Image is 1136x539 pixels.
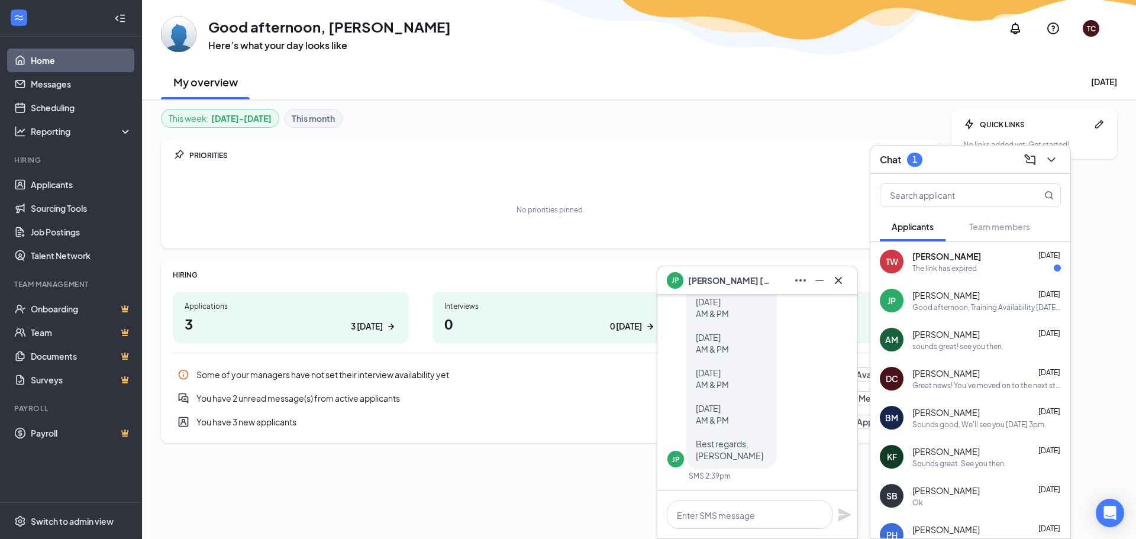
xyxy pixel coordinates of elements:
[912,446,980,457] span: [PERSON_NAME]
[1038,446,1060,455] span: [DATE]
[31,244,132,267] a: Talent Network
[14,279,130,289] div: Team Management
[211,112,272,125] b: [DATE] - [DATE]
[196,416,792,428] div: You have 3 new applicants
[963,140,1105,150] div: No links added yet. Get started!
[31,220,132,244] a: Job Postings
[892,221,934,232] span: Applicants
[173,363,928,386] a: InfoSome of your managers have not set their interview availability yetSet AvailabilityPin
[177,416,189,428] svg: UserEntity
[912,380,1061,390] div: Great news! You've moved on to the next stage of the application. We have a few additional questi...
[672,454,680,464] div: JP
[444,301,657,311] div: Interviews
[173,386,928,410] a: DoubleChatActiveYou have 2 unread message(s) from active applicantsRead MessagesPin
[292,112,335,125] b: This month
[810,271,829,290] button: Minimize
[14,155,130,165] div: Hiring
[31,173,132,196] a: Applicants
[1023,153,1037,167] svg: ComposeMessage
[885,412,898,424] div: BM
[444,314,657,334] h1: 0
[31,297,132,321] a: OnboardingCrown
[1091,76,1117,88] div: [DATE]
[885,334,898,346] div: AM
[31,72,132,96] a: Messages
[185,301,397,311] div: Applications
[912,328,980,340] span: [PERSON_NAME]
[912,524,980,535] span: [PERSON_NAME]
[886,373,898,385] div: DC
[173,292,409,343] a: Applications33 [DATE]ArrowRight
[912,459,1006,469] div: Sounds great. See you then.
[31,125,133,137] div: Reporting
[177,369,189,380] svg: Info
[689,471,731,481] div: SMS 2:39pm
[31,196,132,220] a: Sourcing Tools
[912,406,980,418] span: [PERSON_NAME]
[385,321,397,333] svg: ArrowRight
[912,154,917,164] div: 1
[208,17,451,37] h1: Good afternoon, [PERSON_NAME]
[114,12,126,24] svg: Collapse
[912,302,1061,312] div: Good afternoon, Training Availability [DATE] AM & PM [DATE] AM & PM [DATE] AM & PM [DATE] AM & PM...
[791,271,810,290] button: Ellipses
[1044,191,1054,200] svg: MagnifyingGlass
[812,273,827,288] svg: Minimize
[644,321,656,333] svg: ArrowRight
[912,485,980,496] span: [PERSON_NAME]
[1046,21,1060,35] svg: QuestionInfo
[1038,524,1060,533] span: [DATE]
[837,508,851,522] button: Plane
[980,120,1089,130] div: QUICK LINKS
[1096,499,1124,527] div: Open Intercom Messenger
[831,273,845,288] svg: Cross
[517,205,585,215] div: No priorities pinned.
[433,292,669,343] a: Interviews00 [DATE]ArrowRight
[1038,290,1060,299] span: [DATE]
[173,410,928,434] a: UserEntityYou have 3 new applicantsReview New ApplicantsPin
[887,295,896,306] div: JP
[31,368,132,392] a: SurveysCrown
[196,392,822,404] div: You have 2 unread message(s) from active applicants
[887,451,897,463] div: KF
[1093,118,1105,130] svg: Pen
[31,421,132,445] a: PayrollCrown
[880,153,901,166] h3: Chat
[31,515,114,527] div: Switch to admin view
[1038,329,1060,338] span: [DATE]
[912,289,980,301] span: [PERSON_NAME]
[13,12,25,24] svg: WorkstreamLogo
[14,404,130,414] div: Payroll
[31,321,132,344] a: TeamCrown
[173,386,928,410] div: You have 2 unread message(s) from active applicants
[173,149,185,161] svg: Pin
[912,419,1046,430] div: Sounds good. We'll see you [DATE] 3pm.
[169,112,272,125] div: This week :
[1038,251,1060,260] span: [DATE]
[161,17,196,52] img: Tyler Cobb
[173,270,928,280] div: HIRING
[1021,150,1040,169] button: ComposeMessage
[173,410,928,434] div: You have 3 new applicants
[189,150,928,160] div: PRIORITIES
[14,125,26,137] svg: Analysis
[1042,150,1061,169] button: ChevronDown
[351,320,383,333] div: 3 [DATE]
[912,367,980,379] span: [PERSON_NAME]
[912,263,977,273] div: The link has expired
[31,96,132,120] a: Scheduling
[173,363,928,386] div: Some of your managers have not set their interview availability yet
[969,221,1030,232] span: Team members
[1038,368,1060,377] span: [DATE]
[1044,153,1058,167] svg: ChevronDown
[886,256,898,267] div: TW
[1038,485,1060,494] span: [DATE]
[912,250,981,262] span: [PERSON_NAME]
[829,391,906,405] button: Read Messages
[1038,407,1060,416] span: [DATE]
[1008,21,1022,35] svg: Notifications
[793,273,808,288] svg: Ellipses
[912,341,1003,351] div: sounds great! see you then.
[208,39,451,52] h3: Here’s what your day looks like
[1087,24,1096,34] div: TC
